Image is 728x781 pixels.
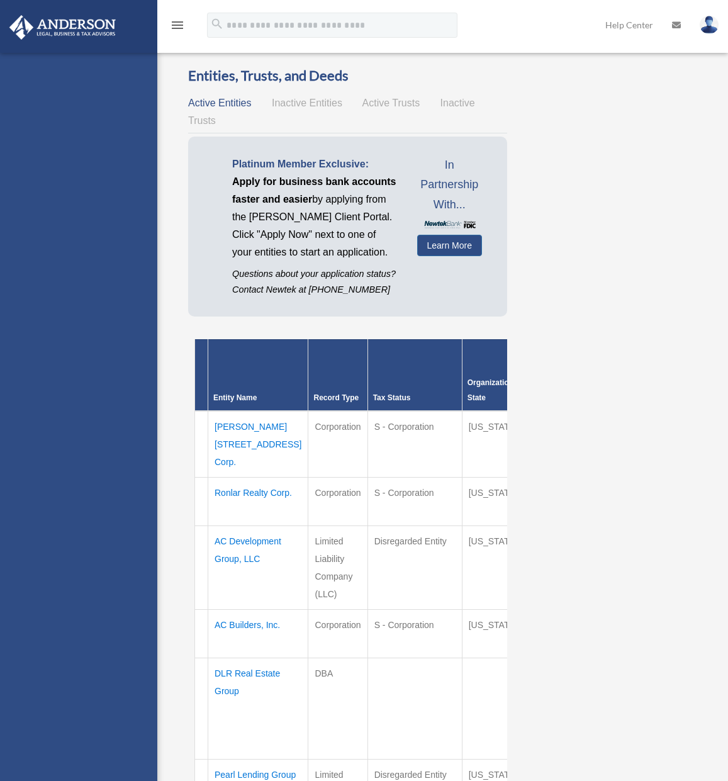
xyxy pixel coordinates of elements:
p: by applying from the [PERSON_NAME] Client Portal. [232,173,398,226]
p: Platinum Member Exclusive: [232,155,398,173]
th: Tax Status [367,339,462,411]
img: User Pic [700,16,719,34]
i: search [210,17,224,31]
td: Corporation [308,477,367,525]
td: Corporation [308,609,367,658]
a: menu [170,22,185,33]
th: Organization State [462,339,524,411]
td: DLR Real Estate Group [208,658,308,759]
p: Click "Apply Now" next to one of your entities to start an application. [232,226,398,261]
th: Entity Name [208,339,308,411]
td: AC Builders, Inc. [208,609,308,658]
span: Inactive Entities [272,98,342,108]
td: [US_STATE] [462,525,524,609]
td: S - Corporation [367,609,462,658]
td: Corporation [308,411,367,478]
td: Disregarded Entity [367,525,462,609]
td: [US_STATE] [462,609,524,658]
a: Learn More [417,235,482,256]
td: [US_STATE] [462,411,524,478]
td: S - Corporation [367,477,462,525]
td: DBA [308,658,367,759]
td: [US_STATE] [462,477,524,525]
img: Anderson Advisors Platinum Portal [6,15,120,40]
td: AC Development Group, LLC [208,525,308,609]
span: In Partnership With... [417,155,482,215]
span: Inactive Trusts [188,98,475,126]
td: Ronlar Realty Corp. [208,477,308,525]
td: Limited Liability Company (LLC) [308,525,367,609]
img: NewtekBankLogoSM.png [423,221,476,228]
h3: Entities, Trusts, and Deeds [188,66,507,86]
p: Questions about your application status? Contact Newtek at [PHONE_NUMBER] [232,266,398,298]
i: menu [170,18,185,33]
span: Active Trusts [362,98,420,108]
th: Record Type [308,339,367,411]
td: [PERSON_NAME] [STREET_ADDRESS] Corp. [208,411,308,478]
td: S - Corporation [367,411,462,478]
span: Active Entities [188,98,251,108]
span: Apply for business bank accounts faster and easier [232,176,396,205]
